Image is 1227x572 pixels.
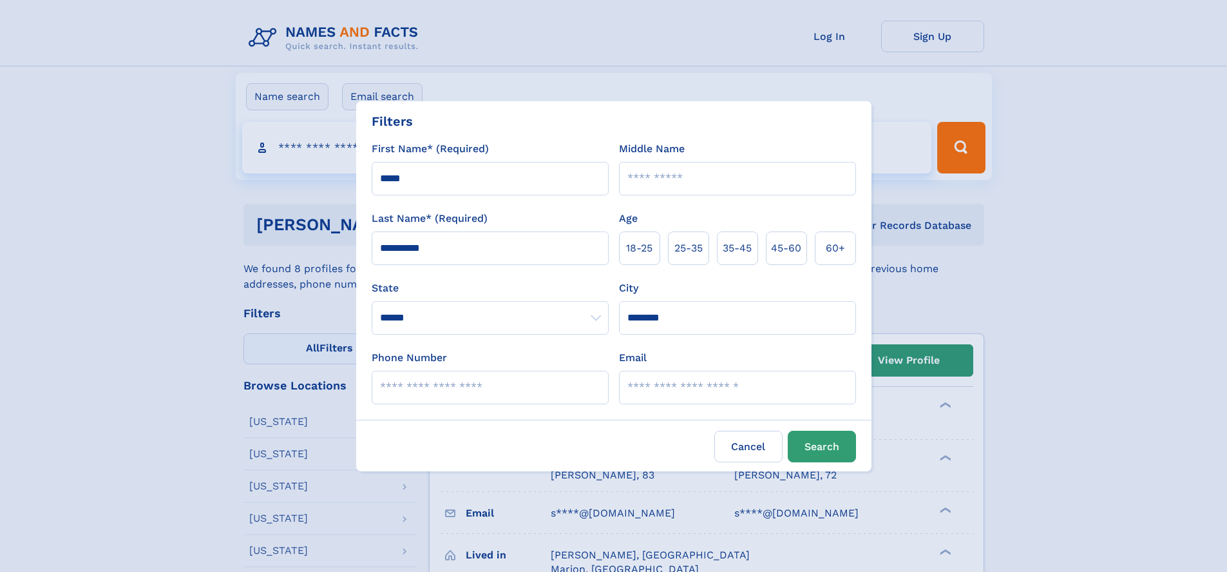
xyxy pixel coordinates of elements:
[372,141,489,157] label: First Name* (Required)
[372,281,609,296] label: State
[372,211,488,226] label: Last Name* (Required)
[714,431,783,462] label: Cancel
[619,350,647,366] label: Email
[372,112,413,131] div: Filters
[788,431,856,462] button: Search
[723,241,752,256] span: 35‑45
[619,211,638,226] label: Age
[619,281,638,296] label: City
[372,350,447,366] label: Phone Number
[674,241,703,256] span: 25‑35
[771,241,801,256] span: 45‑60
[619,141,685,157] label: Middle Name
[626,241,652,256] span: 18‑25
[826,241,845,256] span: 60+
